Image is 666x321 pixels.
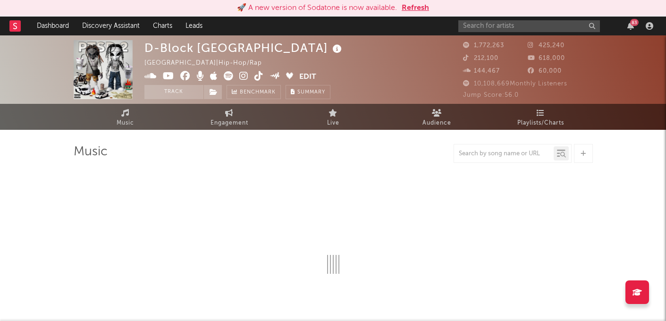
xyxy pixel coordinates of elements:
span: Summary [297,90,325,95]
input: Search by song name or URL [454,150,554,158]
span: Music [117,118,134,129]
span: Benchmark [240,87,276,98]
button: Track [144,85,203,99]
span: Live [327,118,339,129]
span: Engagement [211,118,248,129]
span: 60,000 [528,68,562,74]
a: Discovery Assistant [76,17,146,35]
a: Benchmark [227,85,281,99]
div: D-Block [GEOGRAPHIC_DATA] [144,40,344,56]
button: 83 [627,22,634,30]
a: Live [281,104,385,130]
span: 144,467 [463,68,500,74]
span: 1,772,263 [463,42,504,49]
span: 618,000 [528,55,565,61]
a: Playlists/Charts [489,104,593,130]
a: Engagement [177,104,281,130]
span: Jump Score: 56.0 [463,92,519,98]
span: Audience [422,118,451,129]
div: 83 [630,19,639,26]
button: Refresh [402,2,429,14]
a: Music [74,104,177,130]
span: 10,108,669 Monthly Listeners [463,81,567,87]
a: Audience [385,104,489,130]
a: Leads [179,17,209,35]
div: [GEOGRAPHIC_DATA] | Hip-Hop/Rap [144,58,273,69]
span: Playlists/Charts [517,118,564,129]
input: Search for artists [458,20,600,32]
button: Edit [299,71,316,83]
span: 425,240 [528,42,565,49]
button: Summary [286,85,330,99]
a: Charts [146,17,179,35]
div: 🚀 A new version of Sodatone is now available. [237,2,397,14]
a: Dashboard [30,17,76,35]
span: 212,100 [463,55,498,61]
